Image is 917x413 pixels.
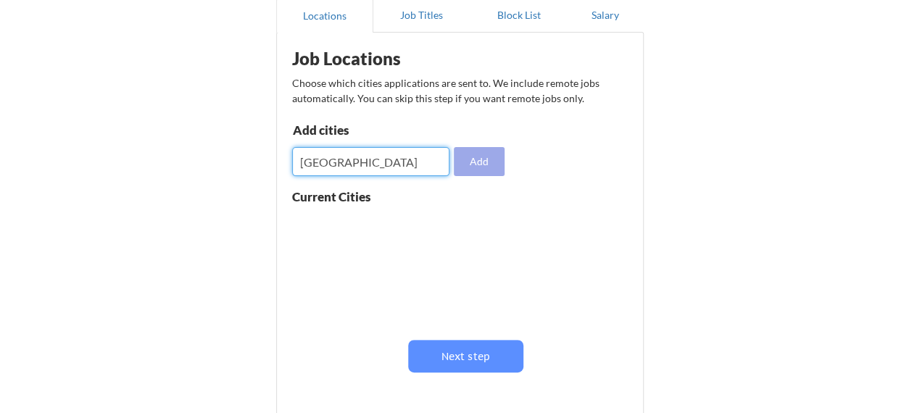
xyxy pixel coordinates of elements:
[292,50,476,67] div: Job Locations
[292,147,450,176] input: Type here...
[408,340,523,372] button: Next step
[292,75,626,106] div: Choose which cities applications are sent to. We include remote jobs automatically. You can skip ...
[293,124,443,136] div: Add cities
[454,147,505,176] button: Add
[292,191,403,203] div: Current Cities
